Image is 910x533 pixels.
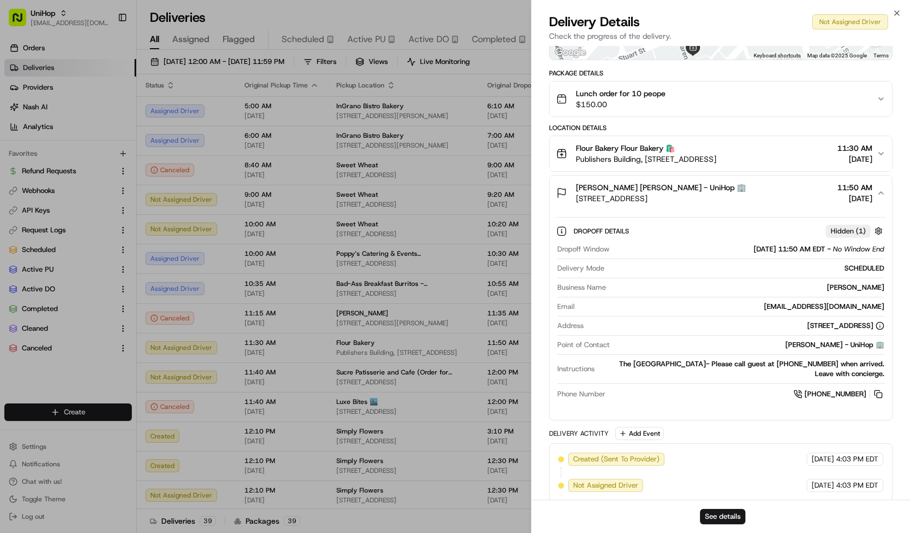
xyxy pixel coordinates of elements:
a: 💻API Documentation [88,154,180,173]
span: Flour Bakery Flour Bakery 🛍️ [576,143,675,154]
span: Hidden ( 1 ) [831,226,866,236]
button: Add Event [615,427,664,440]
div: Delivery Activity [549,429,609,438]
a: Open this area in Google Maps (opens a new window) [552,45,588,60]
span: Email [557,302,575,312]
span: [DATE] [812,454,834,464]
button: Lunch order for 10 peope$150.00 [550,81,892,116]
button: Flour Bakery Flour Bakery 🛍️Publishers Building, [STREET_ADDRESS]11:30 AM[DATE] [550,136,892,171]
span: [DATE] 11:50 AM EDT [754,244,825,254]
div: Location Details [549,124,892,132]
span: [DATE] [812,481,834,490]
span: Map data ©2025 Google [807,52,867,58]
span: No Window End [833,244,884,254]
a: 📗Knowledge Base [7,154,88,173]
span: Dropoff Window [557,244,609,254]
a: [PHONE_NUMBER] [794,388,884,400]
button: Keyboard shortcuts [754,52,801,60]
span: Delivery Mode [557,263,604,273]
span: 11:30 AM [837,143,872,154]
span: Dropoff Details [574,227,631,236]
div: [PERSON_NAME] [610,283,884,292]
span: [PERSON_NAME] [PERSON_NAME] - UniHop 🏢 [576,182,746,193]
span: - [827,244,831,254]
span: Delivery Details [549,13,640,31]
div: [EMAIL_ADDRESS][DOMAIN_NAME] [579,302,884,312]
button: [PERSON_NAME] [PERSON_NAME] - UniHop 🏢[STREET_ADDRESS]11:50 AM[DATE] [550,175,892,210]
span: Address [557,321,584,331]
div: [PERSON_NAME] [PERSON_NAME] - UniHop 🏢[STREET_ADDRESS]11:50 AM[DATE] [550,210,892,420]
a: Terms (opens in new tab) [873,52,889,58]
button: Start new chat [186,107,199,120]
span: Phone Number [557,389,605,399]
span: 4:03 PM EDT [836,454,878,464]
p: Check the progress of the delivery. [549,31,892,42]
div: The [GEOGRAPHIC_DATA]- Please call guest at [PHONE_NUMBER] when arrived. Leave with concierge. [599,359,884,379]
div: SCHEDULED [609,263,884,273]
div: 📗 [11,159,20,168]
span: Not Assigned Driver [573,481,638,490]
div: [STREET_ADDRESS] [807,321,884,331]
span: API Documentation [103,158,176,169]
img: Google [552,45,588,60]
img: Nash [11,10,33,32]
button: Hidden (1) [826,224,885,238]
span: Publishers Building, [STREET_ADDRESS] [576,154,716,165]
div: 💻 [92,159,101,168]
span: Created (Sent To Provider) [573,454,660,464]
img: 1736555255976-a54dd68f-1ca7-489b-9aae-adbdc363a1c4 [11,104,31,124]
span: $150.00 [576,99,666,110]
a: Powered byPylon [77,184,132,193]
span: [PHONE_NUMBER] [804,389,866,399]
span: Lunch order for 10 peope [576,88,666,99]
div: We're available if you need us! [37,115,138,124]
input: Clear [28,70,180,81]
span: [DATE] [837,154,872,165]
span: [DATE] [837,193,872,204]
span: Instructions [557,364,594,374]
span: 11:50 AM [837,182,872,193]
span: 4:03 PM EDT [836,481,878,490]
span: Point of Contact [557,340,610,350]
button: See details [700,509,745,524]
div: [PERSON_NAME] - UniHop 🏢 [614,340,884,350]
div: Start new chat [37,104,179,115]
p: Welcome 👋 [11,43,199,61]
span: Business Name [557,283,606,292]
div: Package Details [549,69,892,78]
span: Knowledge Base [22,158,84,169]
span: [STREET_ADDRESS] [576,193,746,204]
span: Pylon [109,185,132,193]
